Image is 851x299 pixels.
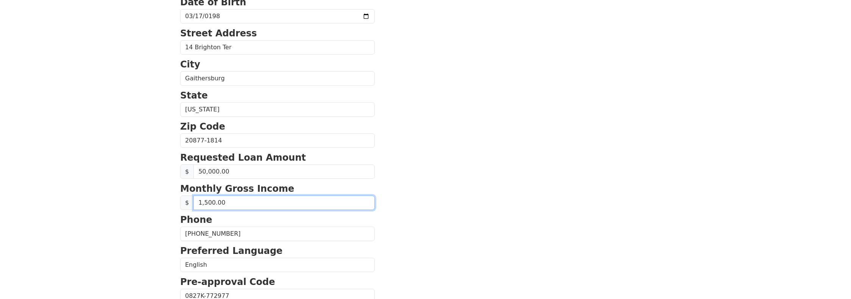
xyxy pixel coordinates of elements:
span: $ [180,196,194,210]
input: Street Address [180,40,375,55]
strong: State [180,90,208,101]
strong: Phone [180,214,212,225]
strong: City [180,59,200,70]
input: Phone [180,227,375,241]
input: Zip Code [180,133,375,148]
p: Monthly Gross Income [180,182,375,196]
strong: Pre-approval Code [180,277,275,287]
strong: Requested Loan Amount [180,152,306,163]
strong: Zip Code [180,121,225,132]
input: Requested Loan Amount [193,164,375,179]
input: Monthly Gross Income [193,196,375,210]
input: City [180,71,375,86]
strong: Street Address [180,28,257,39]
span: $ [180,164,194,179]
strong: Preferred Language [180,246,282,256]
